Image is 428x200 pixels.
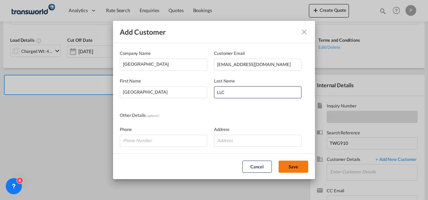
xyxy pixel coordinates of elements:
input: First Name [120,86,207,98]
button: Cancel [242,161,272,173]
md-icon: icon-close [300,28,308,36]
input: Phone Number [120,135,207,147]
md-dialog: Add Customer Company ... [113,21,315,179]
span: Customer [134,28,166,36]
span: Address [214,127,229,132]
span: Company Name [120,51,151,56]
input: Address [214,135,301,147]
span: Add [120,28,133,36]
input: Company [123,59,207,69]
input: Email [214,59,301,71]
span: First Name [120,78,141,84]
span: Customer Email [214,51,245,56]
button: Save [279,161,308,173]
input: Last Name [214,86,301,98]
span: Last Name [214,78,235,84]
span: ( optional ) [146,114,159,118]
button: icon-close [297,25,311,39]
div: Other Details [120,112,214,119]
span: Phone [120,127,132,132]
